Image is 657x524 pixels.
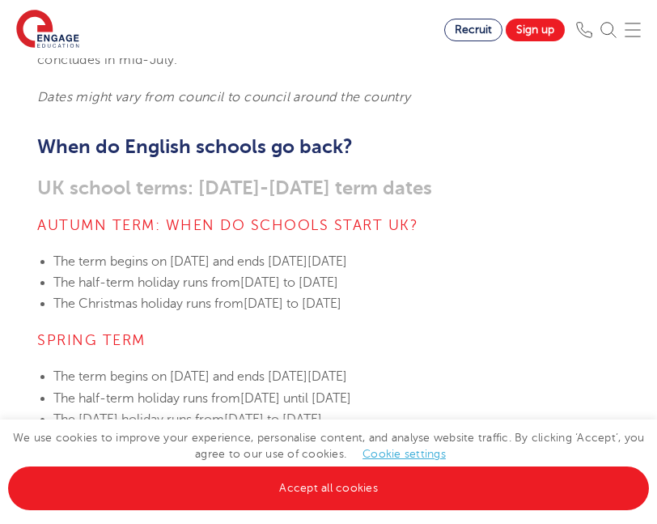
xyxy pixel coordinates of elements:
img: Search [600,22,617,38]
span: The Christmas holiday runs from [53,296,244,311]
span: The term begins on [53,254,167,269]
img: Engage Education [16,10,79,50]
span: [DATE] until [DATE] [240,391,351,406]
span: The half-term holiday runs from [53,275,240,290]
span: The half-term holiday runs from [53,391,240,406]
em: Dates might vary from council to council around the country [37,90,411,104]
img: Phone [576,22,592,38]
span: The term begins on [53,369,167,384]
span: [DATE] and ends [DATE][DATE] [170,254,347,269]
span: Recruit [455,23,492,36]
img: Mobile Menu [625,22,641,38]
span: [DATE] and ends [DATE][DATE] [170,369,347,384]
span: [DATE] to [DATE] [224,412,322,427]
h2: When do English schools go back? [37,133,620,160]
span: We use cookies to improve your experience, personalise content, and analyse website traffic. By c... [8,432,649,494]
span: [DATE] to [DATE] [240,275,338,290]
a: Accept all cookies [8,466,649,510]
a: Sign up [506,19,565,41]
span: [DATE] to [DATE] [244,296,341,311]
a: Recruit [444,19,502,41]
span: The [DATE] holiday runs from [53,412,224,427]
span: Autumn term: When do schools start UK? [37,217,418,233]
span: UK school terms: [DATE]-[DATE] term dates [37,177,432,199]
span: Spring term [37,332,146,348]
a: Cookie settings [362,448,446,460]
